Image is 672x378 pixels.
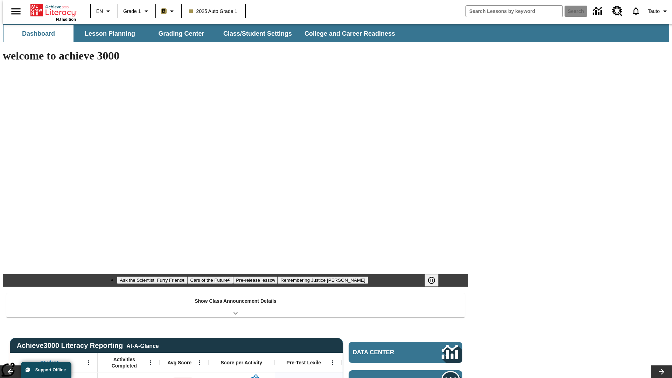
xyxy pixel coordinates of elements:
button: Dashboard [3,25,73,42]
button: Open side menu [6,1,26,22]
span: B [162,7,166,15]
button: Pause [425,274,439,287]
button: Language: EN, Select a language [93,5,115,17]
span: Support Offline [35,367,66,372]
span: Activities Completed [101,356,147,369]
button: Slide 3 Pre-release lesson [233,276,278,284]
button: Lesson Planning [75,25,145,42]
button: Slide 1 Ask the Scientist: Furry Friends [117,276,187,284]
span: Student [40,359,58,366]
button: Boost Class color is light brown. Change class color [158,5,179,17]
button: Open Menu [194,357,205,368]
button: Class/Student Settings [218,25,297,42]
button: Slide 4 Remembering Justice O'Connor [278,276,368,284]
div: SubNavbar [3,24,669,42]
span: Avg Score [167,359,191,366]
span: EN [96,8,103,15]
a: Data Center [589,2,608,21]
span: Data Center [353,349,418,356]
div: At-A-Glance [126,342,159,349]
div: Pause [425,274,446,287]
button: Lesson carousel, Next [651,365,672,378]
span: Pre-Test Lexile [287,359,321,366]
span: Score per Activity [221,359,262,366]
a: Data Center [349,342,462,363]
span: NJ Edition [56,17,76,21]
button: Grade: Grade 1, Select a grade [120,5,153,17]
button: Profile/Settings [645,5,672,17]
a: Notifications [627,2,645,20]
button: Open Menu [327,357,338,368]
span: Grade 1 [123,8,141,15]
span: Tauto [648,8,660,15]
a: Resource Center, Will open in new tab [608,2,627,21]
button: Open Menu [83,357,94,368]
div: Home [30,2,76,21]
button: Grading Center [146,25,216,42]
div: Show Class Announcement Details [6,293,465,317]
a: Home [30,3,76,17]
button: Open Menu [145,357,156,368]
input: search field [466,6,562,17]
button: Support Offline [21,362,71,378]
span: Achieve3000 Literacy Reporting [17,342,159,350]
button: College and Career Readiness [299,25,401,42]
button: Slide 2 Cars of the Future? [188,276,233,284]
p: Show Class Announcement Details [195,297,276,305]
h1: welcome to achieve 3000 [3,49,468,62]
div: SubNavbar [3,25,401,42]
span: 2025 Auto Grade 1 [189,8,238,15]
